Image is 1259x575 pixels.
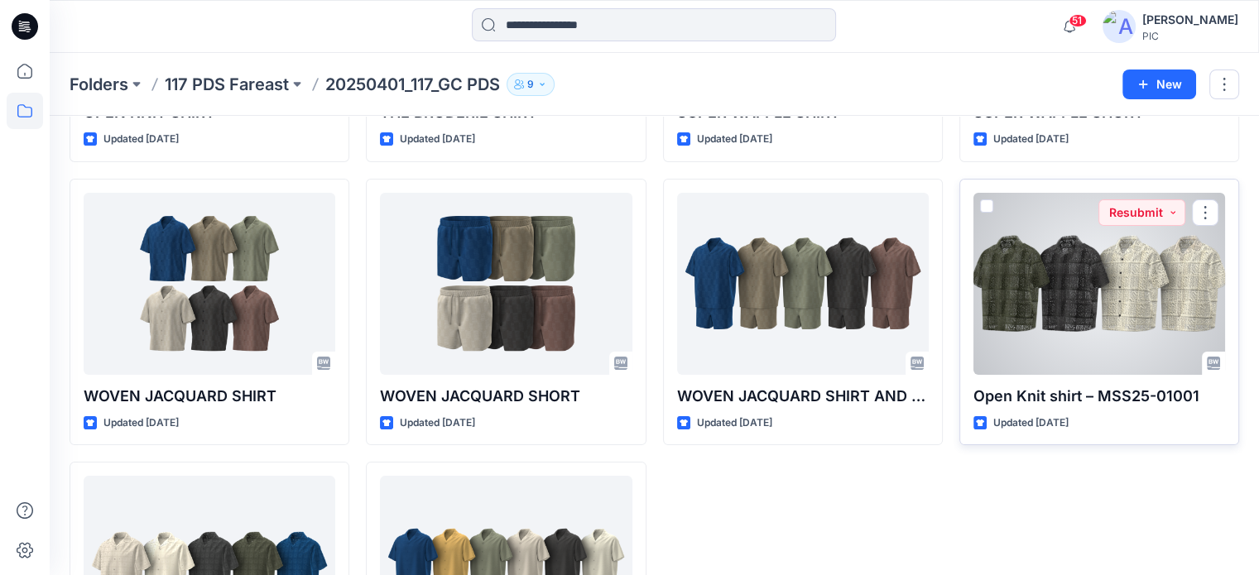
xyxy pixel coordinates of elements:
div: [PERSON_NAME] [1142,10,1238,30]
p: Updated [DATE] [993,131,1069,148]
p: 9 [527,75,534,93]
p: Updated [DATE] [993,414,1069,432]
p: Updated [DATE] [400,414,475,432]
p: Updated [DATE] [697,414,772,432]
a: WOVEN JACQUARD SHIRT [84,193,335,375]
span: 51 [1069,14,1087,27]
p: Open Knit shirt – MSS25-01001 [973,385,1225,408]
div: PIC [1142,30,1238,42]
p: Updated [DATE] [103,131,179,148]
p: Updated [DATE] [103,414,179,432]
p: Updated [DATE] [400,131,475,148]
a: Open Knit shirt – MSS25-01001 [973,193,1225,375]
a: WOVEN JACQUARD SHORT [380,193,632,375]
p: Updated [DATE] [697,131,772,148]
a: WOVEN JACQUARD SHIRT AND SHORT - MSS26-01300 & MSS26-04300 [677,193,929,375]
p: WOVEN JACQUARD SHORT [380,385,632,408]
p: WOVEN JACQUARD SHIRT [84,385,335,408]
a: Folders [70,73,128,96]
p: WOVEN JACQUARD SHIRT AND SHORT - MSS26-01300 & MSS26-04300 [677,385,929,408]
img: avatar [1103,10,1136,43]
button: New [1122,69,1196,99]
p: 20250401_117_GC PDS [325,73,500,96]
a: 117 PDS Fareast [165,73,289,96]
button: 9 [507,73,555,96]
